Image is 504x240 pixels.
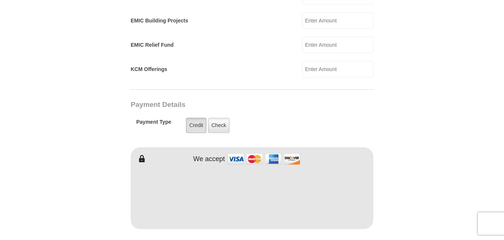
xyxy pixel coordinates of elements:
label: EMIC Relief Fund [131,41,174,49]
input: Enter Amount [302,12,373,29]
input: Enter Amount [302,37,373,53]
h3: Payment Details [131,101,321,109]
label: KCM Offerings [131,65,167,73]
label: Check [208,118,230,133]
h5: Payment Type [136,119,171,129]
label: EMIC Building Projects [131,17,188,25]
h4: We accept [193,155,225,163]
label: Credit [186,118,206,133]
img: credit cards accepted [227,151,301,167]
input: Enter Amount [302,61,373,77]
